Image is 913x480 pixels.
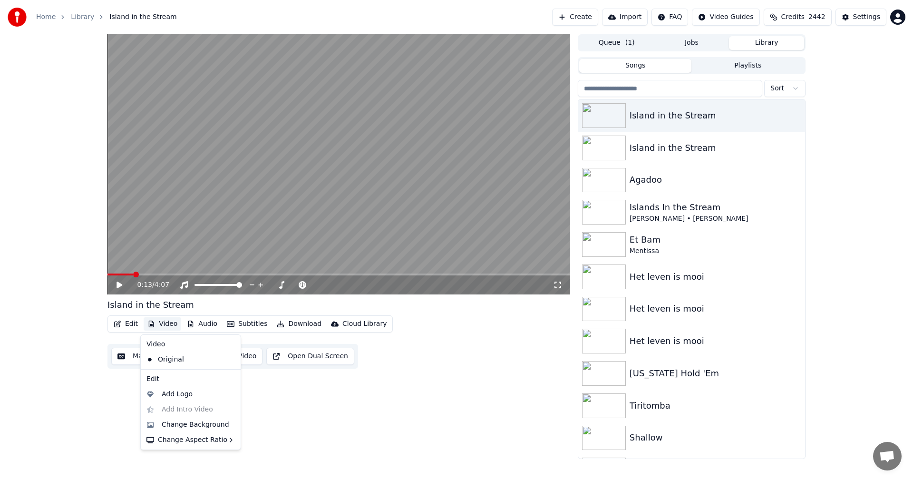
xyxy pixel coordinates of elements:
button: Open Dual Screen [266,348,354,365]
button: Edit [110,317,142,331]
button: Create [552,9,598,26]
a: Home [36,12,56,22]
div: / [137,280,160,290]
span: 2442 [808,12,826,22]
div: Mentissa [630,246,801,256]
div: [PERSON_NAME] • [PERSON_NAME] [630,214,801,224]
button: FAQ [651,9,688,26]
button: Library [729,36,804,50]
span: 0:13 [137,280,152,290]
button: Video Guides [692,9,759,26]
div: Islands In the Stream [630,201,801,214]
div: Cloud Library [342,319,387,329]
div: [US_STATE] Hold 'Em [630,367,801,380]
nav: breadcrumb [36,12,177,22]
button: Songs [579,59,692,73]
button: Jobs [654,36,729,50]
span: ( 1 ) [625,38,635,48]
button: Manual Sync [111,348,181,365]
div: Island in the Stream [630,141,801,155]
div: Het leven is mooi [630,334,801,348]
div: Tiritomba [630,399,801,412]
button: Subtitles [223,317,271,331]
div: Video [143,337,239,352]
div: Island in the Stream [107,298,194,312]
div: Change Aspect Ratio [143,432,239,448]
div: Add Logo [162,390,193,399]
div: Het leven is mooi [630,302,801,315]
div: Open chat [873,442,902,470]
span: Credits [781,12,805,22]
button: Download [273,317,325,331]
a: Library [71,12,94,22]
button: Credits2442 [764,9,832,26]
div: Change Background [162,420,229,430]
img: youka [8,8,27,27]
div: Island in the Stream [630,109,801,122]
span: Sort [770,84,784,93]
button: Playlists [691,59,804,73]
div: Settings [853,12,880,22]
span: Island in the Stream [109,12,176,22]
button: Settings [835,9,886,26]
button: Video [144,317,181,331]
div: Het leven is mooi [630,270,801,284]
div: Et Bam [630,233,801,246]
span: 4:07 [155,280,169,290]
button: Audio [183,317,221,331]
div: Original [143,352,224,367]
button: Queue [579,36,654,50]
button: Import [602,9,648,26]
div: Edit [143,372,239,387]
div: Shallow [630,431,801,444]
div: Agadoo [630,173,801,186]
